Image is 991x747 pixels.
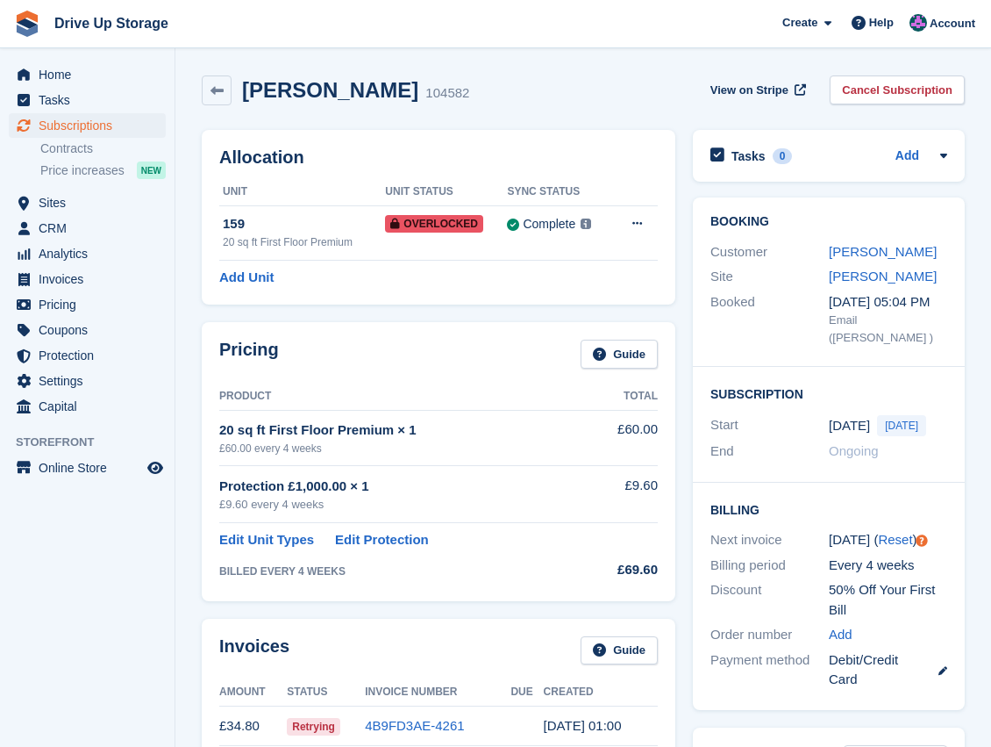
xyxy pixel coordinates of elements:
a: Edit Unit Types [219,530,314,550]
span: Ongoing [829,443,879,458]
td: £9.60 [587,466,658,523]
span: Tasks [39,88,144,112]
div: Billing period [710,556,829,576]
a: Guide [581,636,658,665]
span: Invoices [39,267,144,291]
a: Drive Up Storage [47,9,175,38]
th: Product [219,383,587,411]
div: Protection £1,000.00 × 1 [219,477,587,497]
img: Andy [909,14,927,32]
a: [PERSON_NAME] [829,269,937,284]
th: Invoice Number [365,679,510,707]
a: menu [9,216,166,241]
div: Email ([PERSON_NAME] ) [829,312,947,346]
img: icon-info-grey-7440780725fd019a000dd9b08b2336e03edf1995a4989e88bcd33f0948082b44.svg [581,219,591,229]
a: menu [9,394,166,419]
span: Settings [39,369,144,393]
div: £9.60 every 4 weeks [219,496,587,514]
span: Analytics [39,241,144,266]
a: Contracts [40,140,166,157]
div: [DATE] 05:04 PM [829,292,947,312]
a: Cancel Subscription [830,75,965,104]
div: NEW [137,162,166,179]
a: Add [895,147,919,167]
div: Every 4 weeks [829,556,947,576]
span: Overlocked [385,215,483,233]
a: Edit Protection [335,530,429,550]
th: Created [544,679,658,707]
div: Discount [710,580,829,620]
div: 20 sq ft First Floor Premium × 1 [219,420,587,441]
img: stora-icon-8386f47178a22dfd0bd8f6a31ec36ba5ce8667c1dd55bd0f319d3a0aa187defe.svg [14,11,40,37]
time: 2025-08-30 00:00:00 UTC [829,416,870,436]
div: Site [710,267,829,287]
div: Debit/Credit Card [829,650,947,690]
a: menu [9,241,166,266]
span: Help [869,14,894,32]
td: £34.80 [219,707,287,746]
span: Storefront [16,434,175,451]
th: Amount [219,679,287,707]
a: menu [9,292,166,317]
span: Capital [39,394,144,419]
h2: Subscription [710,384,947,402]
a: menu [9,88,166,112]
a: 4B9FD3AE-4261 [365,718,464,733]
a: menu [9,62,166,87]
span: Online Store [39,456,144,480]
span: Protection [39,343,144,368]
h2: Booking [710,215,947,229]
div: Payment method [710,650,829,690]
div: Next invoice [710,530,829,550]
span: CRM [39,216,144,241]
a: menu [9,113,166,138]
a: menu [9,456,166,480]
a: menu [9,190,166,215]
span: Account [930,15,975,32]
th: Due [510,679,543,707]
div: £69.60 [587,560,658,580]
span: Price increases [40,162,125,179]
div: Customer [710,242,829,262]
span: Subscriptions [39,113,144,138]
th: Unit Status [385,178,507,206]
a: Reset [878,532,912,547]
h2: Allocation [219,147,658,168]
div: £60.00 every 4 weeks [219,441,587,456]
div: Order number [710,625,829,645]
a: menu [9,318,166,342]
span: Retrying [287,718,340,736]
span: Home [39,62,144,87]
div: 20 sq ft First Floor Premium [223,234,385,250]
span: Create [782,14,817,32]
h2: Tasks [731,148,766,164]
a: menu [9,369,166,393]
a: menu [9,267,166,291]
a: menu [9,343,166,368]
div: BILLED EVERY 4 WEEKS [219,564,587,579]
span: Coupons [39,318,144,342]
span: Sites [39,190,144,215]
time: 2025-08-30 00:00:36 UTC [544,718,622,733]
div: Booked [710,292,829,347]
div: 159 [223,214,385,234]
div: 0 [773,148,793,164]
div: 104582 [425,83,469,104]
a: [PERSON_NAME] [829,244,937,259]
td: £60.00 [587,410,658,465]
a: Add Unit [219,268,274,288]
a: Preview store [145,457,166,478]
h2: Billing [710,500,947,518]
th: Status [287,679,365,707]
div: [DATE] ( ) [829,530,947,550]
th: Total [587,383,658,411]
div: Tooltip anchor [914,533,930,549]
div: Start [710,415,829,436]
a: Add [829,625,852,645]
th: Sync Status [507,178,611,206]
span: [DATE] [877,415,926,436]
a: Guide [581,340,658,369]
div: 50% Off Your First Bill [829,580,947,620]
a: Price increases NEW [40,161,166,180]
span: Pricing [39,292,144,317]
